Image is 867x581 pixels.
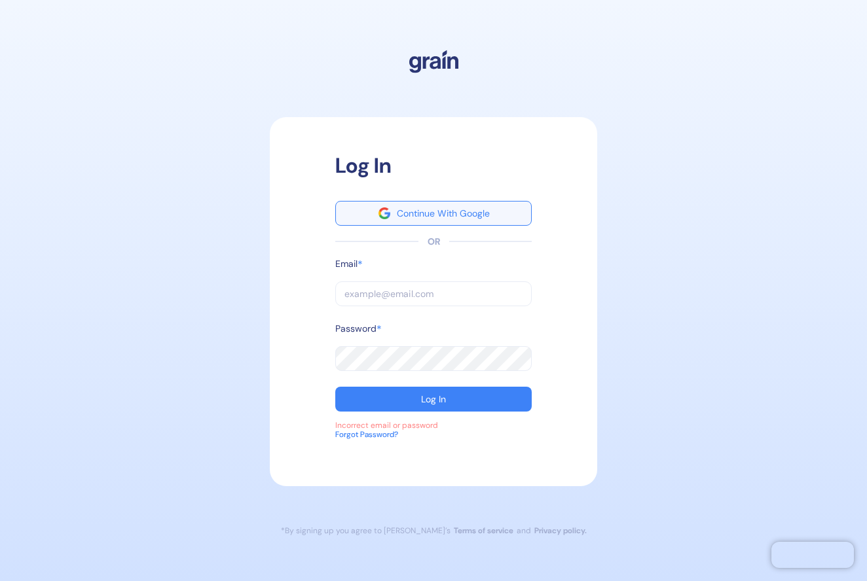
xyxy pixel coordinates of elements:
[335,257,358,271] label: Email
[399,45,468,78] img: logo
[378,207,390,219] img: google
[281,525,451,536] div: *By signing up you agree to [PERSON_NAME]’s
[335,322,377,336] label: Password
[335,150,532,181] div: Log In
[335,387,532,412] button: Log In
[335,281,532,306] input: example@email.com
[335,429,398,440] div: Forgot Password?
[534,525,587,536] a: Privacy policy.
[517,525,531,536] div: and
[335,419,663,429] div: Incorrect email or password
[421,395,446,404] div: Log In
[454,525,513,536] a: Terms of service
[335,201,532,226] button: googleContinue With Google
[335,429,398,453] button: Forgot Password?
[397,209,490,218] div: Continue With Google
[771,542,854,568] iframe: Chatra live chat
[428,235,440,249] div: OR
